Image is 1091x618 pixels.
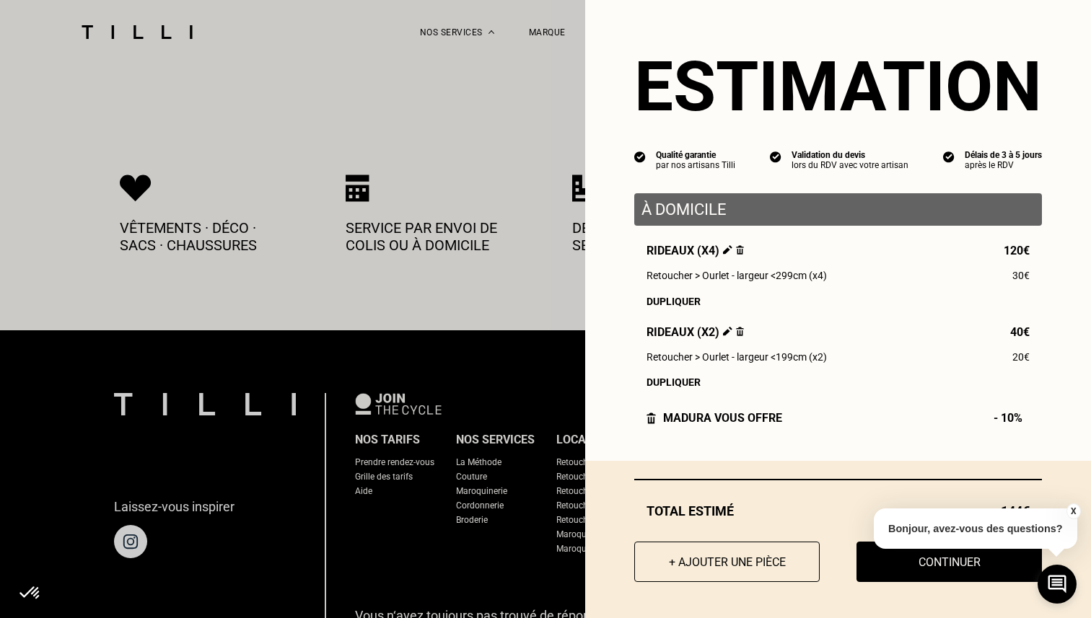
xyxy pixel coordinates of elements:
[647,325,744,339] span: Rideaux (x2)
[647,270,827,281] span: Retoucher > Ourlet - largeur <299cm (x4)
[647,351,827,363] span: Retoucher > Ourlet - largeur <199cm (x2)
[792,150,908,160] div: Validation du devis
[856,542,1042,582] button: Continuer
[647,244,744,257] span: Rideaux (x4)
[641,200,1035,218] p: À domicile
[965,150,1042,160] div: Délais de 3 à 5 jours
[634,150,646,163] img: icon list info
[792,160,908,170] div: lors du RDV avec votre artisan
[647,376,1030,388] div: Dupliquer
[723,245,732,255] img: Éditer
[994,411,1030,425] span: - 10%
[656,160,735,170] div: par nos artisans Tilli
[1004,244,1030,257] span: 120€
[647,296,1030,307] div: Dupliquer
[965,160,1042,170] div: après le RDV
[874,508,1077,549] p: Bonjour, avez-vous des questions?
[736,327,744,336] img: Supprimer
[736,245,744,255] img: Supprimer
[770,150,781,163] img: icon list info
[943,150,955,163] img: icon list info
[634,503,1042,518] div: Total estimé
[1012,351,1030,363] span: 20€
[634,542,820,582] button: + Ajouter une pièce
[1066,503,1080,519] button: X
[647,411,782,425] div: Madura vous offre
[634,46,1042,127] section: Estimation
[1010,325,1030,339] span: 40€
[656,150,735,160] div: Qualité garantie
[723,327,732,336] img: Éditer
[1012,270,1030,281] span: 30€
